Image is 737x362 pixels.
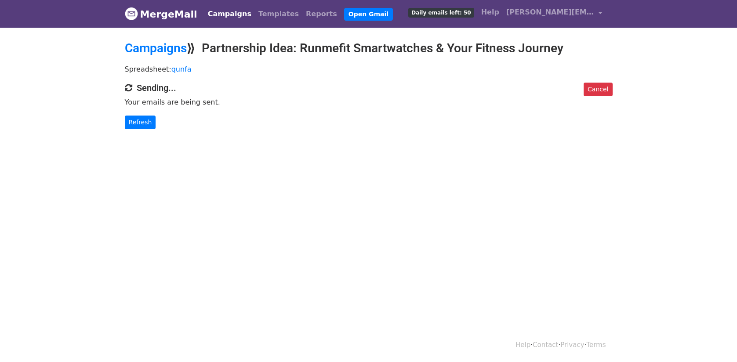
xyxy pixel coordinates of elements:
span: [PERSON_NAME][EMAIL_ADDRESS][DOMAIN_NAME] [506,7,594,18]
h2: ⟫ Partnership Idea: Runmefit Smartwatches & Your Fitness Journey [125,41,613,56]
span: Daily emails left: 50 [408,8,474,18]
p: Your emails are being sent. [125,98,613,107]
a: Terms [586,341,606,349]
a: Daily emails left: 50 [405,4,477,21]
a: Cancel [584,83,612,96]
a: MergeMail [125,5,197,23]
a: Templates [255,5,302,23]
a: Open Gmail [344,8,393,21]
a: qunfa [171,65,192,73]
img: MergeMail logo [125,7,138,20]
a: Privacy [560,341,584,349]
h4: Sending... [125,83,613,93]
a: [PERSON_NAME][EMAIL_ADDRESS][DOMAIN_NAME] [503,4,606,24]
a: Help [516,341,530,349]
a: Reports [302,5,341,23]
a: Campaigns [204,5,255,23]
a: Contact [533,341,558,349]
a: Help [478,4,503,21]
a: Campaigns [125,41,187,55]
p: Spreadsheet: [125,65,613,74]
a: Refresh [125,116,156,129]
